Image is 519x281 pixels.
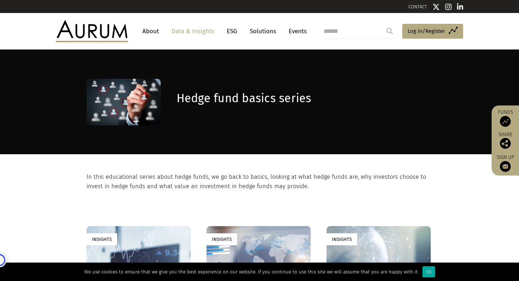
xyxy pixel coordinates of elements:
[408,4,427,9] a: CONTACT
[445,3,452,10] img: Instagram icon
[402,24,463,39] a: Log in/Register
[422,266,435,277] div: Ok
[168,25,218,38] a: Data & Insights
[56,20,128,42] img: Aurum
[86,233,117,245] div: Insights
[223,25,241,38] a: ESG
[408,27,445,35] span: Log in/Register
[139,25,163,38] a: About
[495,154,515,172] a: Sign up
[246,25,280,38] a: Solutions
[327,233,357,245] div: Insights
[86,172,431,191] p: In this educational series about hedge funds, we go back to basics, looking at what hedge funds a...
[285,25,307,38] a: Events
[457,3,463,10] img: Linkedin icon
[382,24,397,38] input: Submit
[207,233,237,245] div: Insights
[500,138,511,149] img: Share this post
[432,3,440,10] img: Twitter icon
[500,161,511,172] img: Sign up to our newsletter
[495,109,515,127] a: Funds
[495,132,515,149] div: Share
[177,91,431,105] h1: Hedge fund basics series
[500,116,511,127] img: Access Funds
